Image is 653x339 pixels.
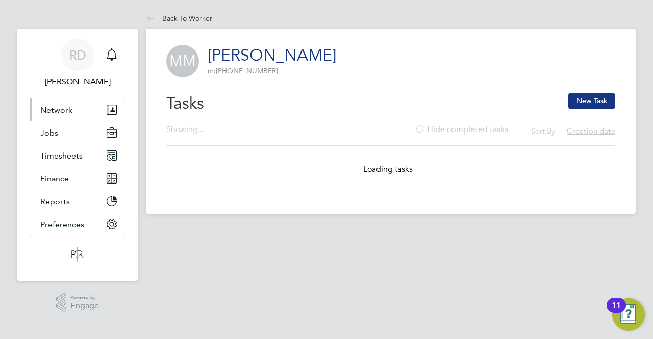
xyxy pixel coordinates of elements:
a: Go to home page [30,246,125,263]
button: Timesheets [30,144,125,167]
span: Powered by [70,293,99,302]
span: Jobs [40,128,58,138]
button: Jobs [30,121,125,144]
button: Network [30,98,125,121]
label: Sort By [531,126,555,136]
img: psrsolutions-logo-retina.png [68,246,87,263]
span: Reports [40,197,70,206]
button: Reports [30,190,125,213]
span: Preferences [40,220,84,229]
span: Network [40,105,72,115]
span: Creation date [567,126,615,136]
div: 11 [612,305,621,319]
span: Engage [70,302,99,310]
button: Preferences [30,213,125,236]
span: Ross Donovan [30,75,125,88]
a: Powered byEngage [56,293,99,312]
button: New Task [568,93,615,109]
a: RD[PERSON_NAME] [30,39,125,88]
span: RD [69,48,86,62]
span: Timesheets [40,151,83,161]
a: [PERSON_NAME] [208,45,336,65]
button: Finance [30,167,125,190]
h2: Tasks [166,93,204,114]
span: ... [198,124,204,135]
button: Open Resource Center, 11 new notifications [612,298,645,331]
nav: Main navigation [17,29,138,281]
div: Showing [166,124,206,135]
span: Loading tasks [363,164,414,174]
span: [PHONE_NUMBER] [208,66,278,75]
a: Back To Worker [146,14,212,23]
span: MM [166,45,199,77]
label: Hide completed tasks [415,124,508,135]
span: m: [208,66,216,75]
span: Finance [40,174,69,184]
